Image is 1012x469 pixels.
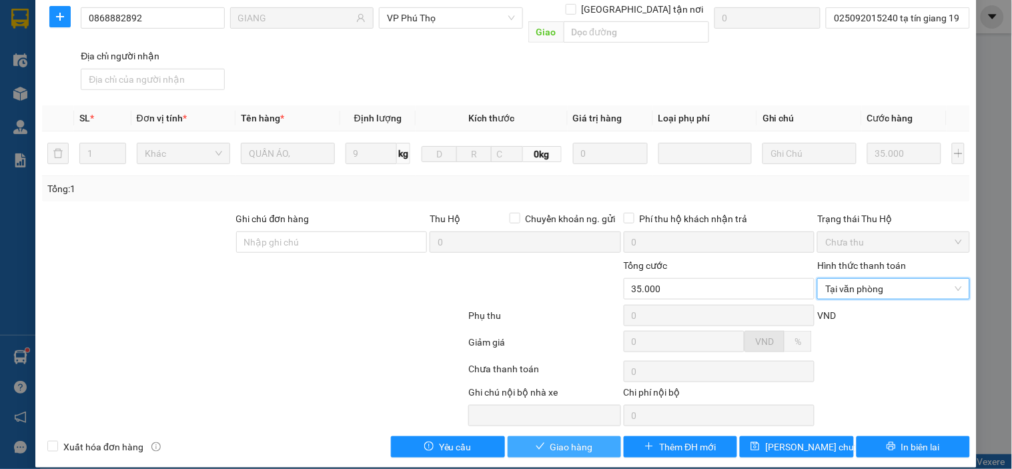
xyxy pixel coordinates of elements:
input: Ghi Chú [763,143,856,164]
img: logo.jpg [17,17,83,83]
span: Cước hàng [867,113,913,123]
input: 0 [573,143,648,164]
span: Khác [145,143,222,163]
span: [PERSON_NAME] chuyển hoàn [765,440,892,454]
label: Hình thức thanh toán [817,260,906,271]
input: Địa chỉ của người nhận [81,69,224,90]
input: C [491,146,523,162]
div: Phụ thu [467,308,622,332]
span: Tổng cước [624,260,668,271]
div: Tổng: 1 [47,181,392,196]
span: Kích thước [468,113,514,123]
span: Xuất hóa đơn hàng [58,440,149,454]
button: printerIn biên lai [857,436,970,458]
span: VP Phú Thọ [387,8,514,28]
button: checkGiao hàng [508,436,621,458]
div: Chưa thanh toán [467,362,622,385]
span: Giao hàng [550,440,593,454]
span: Tên hàng [241,113,284,123]
input: D [422,146,457,162]
span: printer [887,442,896,452]
th: Loại phụ phí [653,105,757,131]
span: Tại văn phòng [825,279,961,299]
input: R [456,146,492,162]
span: kg [397,143,410,164]
div: Trạng thái Thu Hộ [817,211,969,226]
span: check [536,442,545,452]
input: VD: Bàn, Ghế [241,143,334,164]
span: 0kg [523,146,562,162]
label: Ghi chú đơn hàng [236,213,310,224]
span: Chưa thu [825,232,961,252]
b: GỬI : VP Phú Thọ [17,97,159,119]
div: Ghi chú nội bộ nhà xe [468,385,620,405]
span: Thu Hộ [430,213,460,224]
span: Thêm ĐH mới [659,440,716,454]
span: info-circle [151,442,161,452]
span: Yêu cầu [439,440,472,454]
li: Hotline: 19001155 [125,49,558,66]
button: save[PERSON_NAME] chuyển hoàn [740,436,853,458]
div: Chi phí nội bộ [624,385,815,405]
span: % [795,336,801,347]
span: Định lượng [354,113,402,123]
span: VND [817,310,836,321]
input: Tên người nhận [238,11,354,25]
span: user [356,13,366,23]
span: SL [79,113,90,123]
input: Dọc đường [564,21,709,43]
span: [GEOGRAPHIC_DATA] tận nơi [576,2,709,17]
div: Địa chỉ người nhận [81,49,224,63]
span: Phí thu hộ khách nhận trả [634,211,753,226]
input: Ghi chú đơn hàng [236,231,428,253]
span: Giá trị hàng [573,113,622,123]
button: exclamation-circleYêu cầu [391,436,504,458]
span: plus [644,442,654,452]
span: plus [50,11,70,22]
span: Đơn vị tính [137,113,187,123]
span: Chuyển khoản ng. gửi [520,211,621,226]
input: 0 [867,143,942,164]
button: delete [47,143,69,164]
span: In biên lai [901,440,940,454]
span: exclamation-circle [424,442,434,452]
th: Ghi chú [757,105,861,131]
button: plus [952,143,964,164]
li: Số 10 ngõ 15 Ngọc Hồi, Q.[PERSON_NAME], [GEOGRAPHIC_DATA] [125,33,558,49]
span: Giao [528,21,564,43]
span: VND [755,336,774,347]
button: plus [49,6,71,27]
input: Cước giao hàng [714,7,821,29]
div: Giảm giá [467,335,622,358]
button: plusThêm ĐH mới [624,436,737,458]
span: save [750,442,760,452]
